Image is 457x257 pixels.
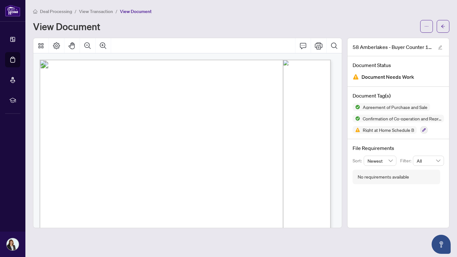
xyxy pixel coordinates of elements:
span: Confirmation of Co-operation and Representation—Buyer/Seller [360,116,444,121]
h4: Document Status [353,61,444,69]
span: edit [438,45,442,50]
h4: Document Tag(s) [353,92,444,99]
button: Open asap [432,235,451,254]
span: Agreement of Purchase and Sale [360,105,430,109]
span: Deal Processing [40,9,72,14]
img: Status Icon [353,103,360,111]
img: Status Icon [353,126,360,134]
img: Profile Icon [7,238,19,250]
img: Document Status [353,74,359,80]
p: Sort: [353,157,364,164]
span: All [417,156,440,166]
span: ellipsis [424,24,429,29]
h4: File Requirements [353,144,444,152]
span: View Document [120,9,152,14]
h1: View Document [33,21,100,31]
div: No requirements available [358,173,409,180]
span: Newest [368,156,393,166]
span: View Transaction [79,9,113,14]
p: Filter: [400,157,413,164]
li: / [116,8,117,15]
img: Status Icon [353,115,360,122]
span: home [33,9,37,14]
span: Right at Home Schedule B [360,128,417,132]
span: Document Needs Work [361,73,414,81]
li: / [75,8,76,15]
span: arrow-left [441,24,445,29]
span: 58 Amberlakes - Buyer Counter 1pdf_[DATE] 09_02_31 1.pdf [353,43,432,51]
img: logo [5,5,20,17]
